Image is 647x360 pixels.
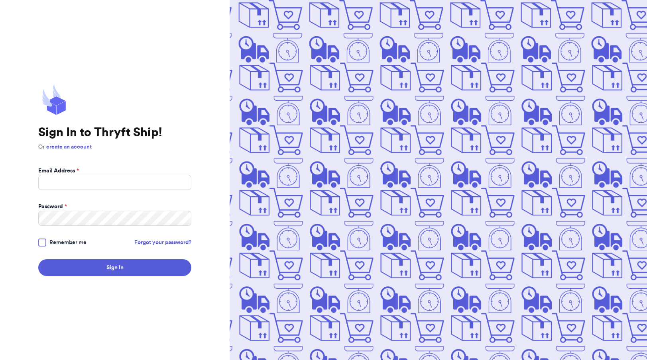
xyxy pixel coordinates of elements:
p: Or [38,143,191,151]
h1: Sign In to Thryft Ship! [38,125,191,140]
label: Email Address [38,167,79,175]
a: create an account [46,144,92,150]
a: Forgot your password? [134,239,191,247]
label: Password [38,203,67,211]
button: Sign In [38,259,191,276]
span: Remember me [49,239,87,247]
